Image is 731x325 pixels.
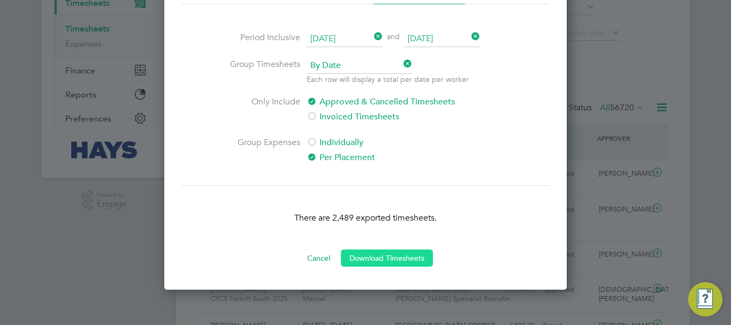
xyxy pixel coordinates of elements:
[220,136,300,164] label: Group Expenses
[181,211,550,224] p: There are 2,489 exported timesheets.
[220,95,300,123] label: Only Include
[341,250,433,267] button: Download Timesheets
[307,74,469,85] p: Each row will display a total per date per worker
[307,58,412,74] span: By Date
[307,31,383,47] input: Select one
[404,31,480,47] input: Select one
[307,136,486,149] label: Individually
[220,31,300,45] label: Period Inclusive
[307,151,486,164] label: Per Placement
[299,250,339,267] button: Cancel
[307,95,486,108] label: Approved & Cancelled Timesheets
[383,31,404,47] span: and
[220,58,300,82] label: Group Timesheets
[307,110,486,123] label: Invoiced Timesheets
[688,282,722,316] button: Engage Resource Center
